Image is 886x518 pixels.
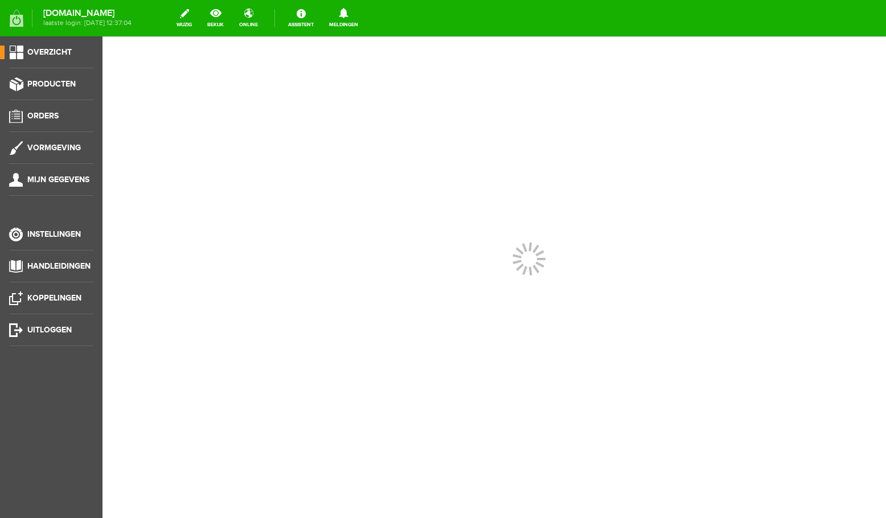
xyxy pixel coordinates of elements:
[27,261,91,271] span: Handleidingen
[322,6,365,31] a: Meldingen
[27,111,59,121] span: Orders
[281,6,321,31] a: Assistent
[200,6,231,31] a: bekijk
[27,293,81,303] span: Koppelingen
[27,143,81,153] span: Vormgeving
[43,20,132,26] span: laatste login: [DATE] 12:37:04
[27,229,81,239] span: Instellingen
[27,175,89,184] span: Mijn gegevens
[27,47,72,57] span: Overzicht
[27,79,76,89] span: Producten
[232,6,265,31] a: online
[27,325,72,335] span: Uitloggen
[43,10,132,17] strong: [DOMAIN_NAME]
[170,6,199,31] a: wijzig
